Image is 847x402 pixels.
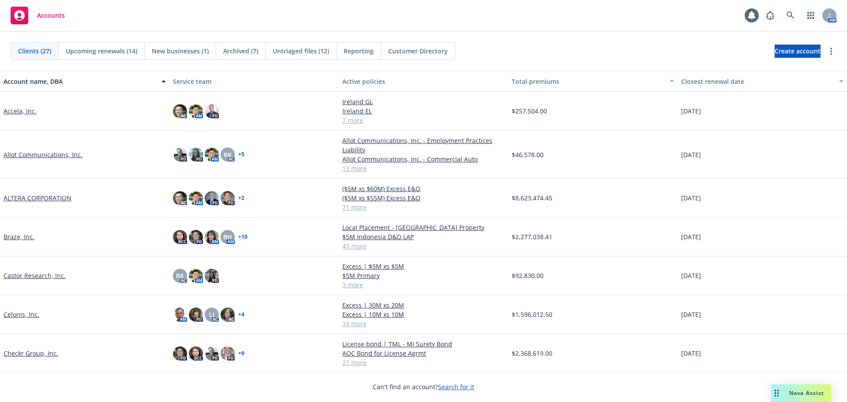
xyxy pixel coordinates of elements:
[771,384,782,402] div: Drag to move
[342,193,505,203] a: ($5M xs $55M) Excess E&O
[189,230,203,244] img: photo
[223,232,232,241] span: BH
[189,269,203,283] img: photo
[438,383,474,391] a: Search for it
[205,104,219,118] img: photo
[508,71,678,92] button: Total premiums
[681,232,701,241] span: [DATE]
[782,7,799,24] a: Search
[789,389,824,397] span: Nova Assist
[678,71,847,92] button: Closest renewal date
[342,241,505,251] a: 43 more
[681,271,701,280] span: [DATE]
[761,7,779,24] a: Report a Bug
[681,150,701,159] span: [DATE]
[342,358,505,367] a: 27 more
[512,271,543,280] span: $92,830.00
[342,154,505,164] a: Allot Communications, Inc. - Commercial Auto
[342,136,505,154] a: Allot Communications, Inc. - Employment Practices Liability
[342,116,505,125] a: 7 more
[37,12,65,19] span: Accounts
[681,193,701,203] span: [DATE]
[4,271,66,280] a: Castor Research, Inc.
[342,106,505,116] a: Ireland EL
[238,234,247,240] a: + 10
[4,150,82,159] a: Allot Communications, Inc.
[681,310,701,319] span: [DATE]
[176,271,184,280] span: RK
[205,230,219,244] img: photo
[342,280,505,289] a: 3 more
[512,193,552,203] span: $8,623,474.45
[189,346,203,361] img: photo
[173,104,187,118] img: photo
[388,46,448,56] span: Customer Directory
[681,77,834,86] div: Closest renewal date
[512,310,552,319] span: $1,596,012.50
[173,147,187,162] img: photo
[18,46,51,56] span: Clients (27)
[221,308,235,322] img: photo
[512,150,543,159] span: $46,578.00
[681,106,701,116] span: [DATE]
[775,45,821,58] a: Create account
[221,346,235,361] img: photo
[205,269,219,283] img: photo
[342,271,505,280] a: $5M Primary
[342,310,505,319] a: Excess | 10M xs 10M
[771,384,831,402] button: Nova Assist
[342,203,505,212] a: 71 more
[342,301,505,310] a: Excess | 30M xs 20M
[189,104,203,118] img: photo
[342,339,505,349] a: License bond | TML - MI Surety Bond
[342,319,505,328] a: 34 more
[221,191,235,205] img: photo
[342,262,505,271] a: Excess | $5M xs $5M
[4,77,156,86] div: Account name, DBA
[342,77,505,86] div: Active policies
[238,152,244,157] a: + 5
[173,77,335,86] div: Service team
[344,46,374,56] span: Reporting
[775,43,821,60] span: Create account
[4,232,34,241] a: Braze, Inc.
[512,349,552,358] span: $2,368,619.00
[189,191,203,205] img: photo
[205,346,219,361] img: photo
[4,193,71,203] a: ALTERA CORPORATION
[342,97,505,106] a: Ireland GL
[7,3,68,28] a: Accounts
[238,351,244,356] a: + 9
[273,46,329,56] span: Untriaged files (12)
[173,346,187,361] img: photo
[826,46,836,56] a: more
[4,106,37,116] a: Accela, Inc.
[512,77,664,86] div: Total premiums
[205,147,219,162] img: photo
[342,349,505,358] a: AOC Bond for License Agrmt
[342,223,505,232] a: Local Placement - [GEOGRAPHIC_DATA] Property
[512,232,552,241] span: $2,277,038.41
[189,147,203,162] img: photo
[223,46,258,56] span: Archived (7)
[152,46,209,56] span: New businesses (1)
[169,71,339,92] button: Service team
[802,7,820,24] a: Switch app
[681,349,701,358] span: [DATE]
[339,71,508,92] button: Active policies
[373,382,474,391] span: Can't find an account?
[512,106,547,116] span: $257,504.00
[342,232,505,241] a: $5M Indonesia D&O LAP
[189,308,203,322] img: photo
[342,184,505,193] a: ($5M xs $60M) Excess E&O
[342,164,505,173] a: 13 more
[173,230,187,244] img: photo
[4,349,58,358] a: Checkr Group, Inc.
[238,312,244,317] a: + 4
